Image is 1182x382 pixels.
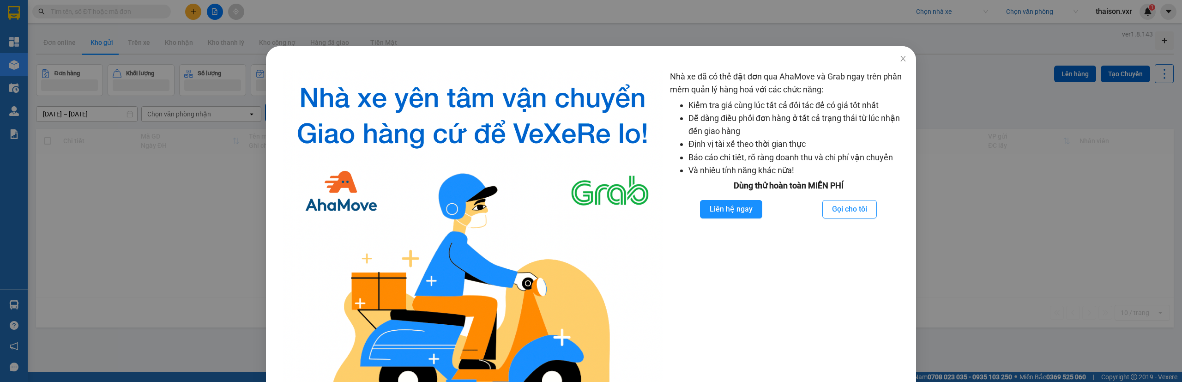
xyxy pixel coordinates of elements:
[890,46,916,72] button: Close
[688,99,907,112] li: Kiểm tra giá cùng lúc tất cả đối tác để có giá tốt nhất
[710,203,753,215] span: Liên hệ ngay
[688,138,907,151] li: Định vị tài xế theo thời gian thực
[688,151,907,164] li: Báo cáo chi tiết, rõ ràng doanh thu và chi phí vận chuyển
[688,112,907,138] li: Dễ dàng điều phối đơn hàng ở tất cả trạng thái từ lúc nhận đến giao hàng
[670,179,907,192] div: Dùng thử hoàn toàn MIỄN PHÍ
[822,200,877,218] button: Gọi cho tôi
[700,200,762,218] button: Liên hệ ngay
[832,203,867,215] span: Gọi cho tôi
[688,164,907,177] li: Và nhiều tính năng khác nữa!
[899,55,907,62] span: close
